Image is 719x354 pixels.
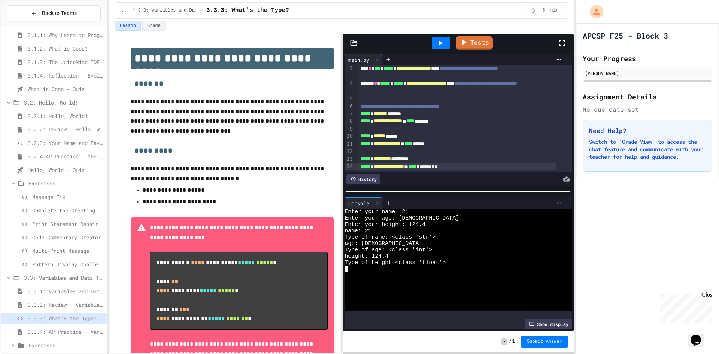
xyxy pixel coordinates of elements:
span: 3.3.4: AP Practice - Variables [28,328,104,336]
span: min [550,7,559,13]
span: Type of height <class 'float'> [345,260,446,266]
span: 3.2.4 AP Practice - the DISPLAY Procedure [28,152,104,160]
div: 8 [345,118,354,125]
span: Enter your age: [DEMOGRAPHIC_DATA] [345,215,459,221]
div: 14 [345,163,354,170]
span: Exercises [28,341,104,349]
span: 3.1.3: The JuiceMind IDE [28,58,104,66]
span: Exercises [28,179,104,187]
span: 3.3.1: Variables and Data Types [28,287,104,295]
h1: APCSP F25 - Block 3 [583,30,668,41]
span: Pattern Display Challenge [32,260,104,268]
div: History [346,174,380,184]
span: 1 [512,339,515,345]
span: ... [121,7,130,13]
div: Show display [525,319,572,329]
span: / [201,7,203,13]
span: 3.3: Variables and Data Types [138,7,198,13]
span: 3.2.2: Review - Hello, World! [28,125,104,133]
span: Submit Answer [527,339,562,345]
div: No due date set [583,105,712,114]
span: 3.2: Hello, World! [24,99,104,106]
iframe: chat widget [657,291,712,323]
div: 12 [345,148,354,155]
span: / [509,339,512,345]
span: 3.3.2: Review - Variables and Data Types [28,301,104,309]
span: Code Commentary Creator [32,233,104,241]
div: 7 [345,110,354,118]
h2: Your Progress [583,53,712,64]
div: 6 [345,103,354,110]
span: What is Code - Quiz [28,85,104,93]
div: 10 [345,133,354,140]
span: Complete the Greeting [32,206,104,214]
span: Hello, World - Quiz [28,166,104,174]
div: Chat with us now!Close [3,3,52,48]
span: name: 21 [345,228,371,234]
span: 3.1.1: Why Learn to Program? [28,31,104,39]
span: 3.3.3: What's the Type? [28,314,104,322]
span: Print Statement Repair [32,220,104,228]
span: height: 124.4 [345,253,388,260]
div: Console [345,199,373,207]
span: 3.1.2: What is Code? [28,45,104,52]
span: / [132,7,135,13]
button: Submit Answer [521,336,568,348]
div: Console [345,197,382,209]
span: Message Fix [32,193,104,201]
span: Type of age: <class 'int'> [345,247,432,253]
h3: Need Help? [589,126,706,135]
div: main.py [345,54,382,65]
span: Type of name: <class 'str'> [345,234,436,240]
span: 3.2.3: Your Name and Favorite Movie [28,139,104,147]
div: 13 [345,155,354,163]
div: main.py [345,56,373,64]
button: Back to Teams [7,5,101,21]
span: 3.1.4: Reflection - Evolving Technology [28,72,104,79]
div: [PERSON_NAME] [585,70,710,76]
iframe: chat widget [688,324,712,347]
a: Tests [456,36,493,50]
span: 3.3: Variables and Data Types [24,274,104,282]
span: Enter your height: 124.4 [345,221,425,228]
span: 5 [538,7,550,13]
span: age: [DEMOGRAPHIC_DATA] [345,240,422,247]
h2: Assignment Details [583,91,712,102]
p: Switch to "Grade View" to access the chat feature and communicate with your teacher for help and ... [589,138,706,161]
div: 5 [345,95,354,103]
span: Multi-Print Message [32,247,104,255]
span: 3.3.3: What's the Type? [206,6,289,15]
span: 3.2.1: Hello, World! [28,112,104,120]
div: 9 [345,125,354,133]
div: 11 [345,140,354,148]
div: 3 [345,65,354,80]
span: Enter your name: 21 [345,209,409,215]
div: My Account [582,3,605,20]
span: Back to Teams [42,9,77,17]
span: - [501,338,507,345]
button: Lesson [115,21,141,31]
div: 4 [345,80,354,95]
button: Grade [142,21,166,31]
